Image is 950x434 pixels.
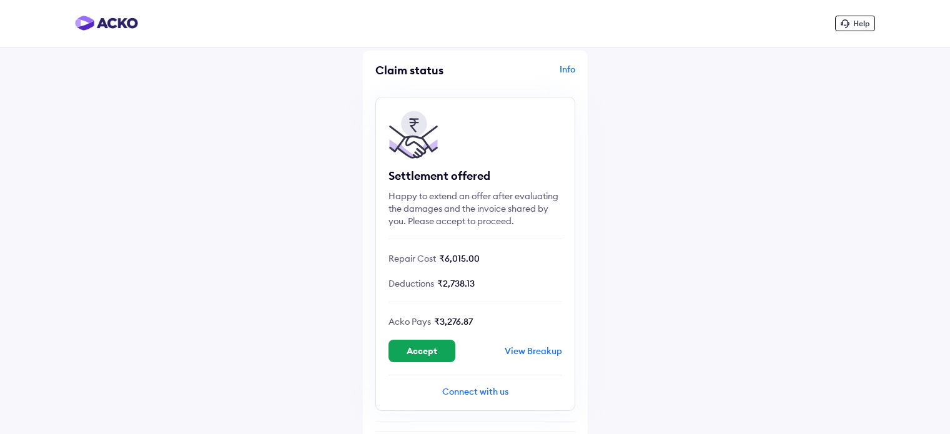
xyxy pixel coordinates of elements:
[388,253,436,264] span: Repair Cost
[437,278,475,289] span: ₹2,738.13
[388,385,562,398] div: Connect with us
[388,278,434,289] span: Deductions
[388,169,562,184] div: Settlement offered
[375,63,472,77] div: Claim status
[388,190,562,227] div: Happy to extend an offer after evaluating the damages and the invoice shared by you. Please accep...
[75,16,138,31] img: horizontal-gradient.png
[388,340,455,362] button: Accept
[439,253,480,264] span: ₹6,015.00
[478,63,575,87] div: Info
[434,316,473,327] span: ₹3,276.87
[853,19,869,28] span: Help
[388,316,431,327] span: Acko Pays
[505,345,562,357] div: View Breakup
